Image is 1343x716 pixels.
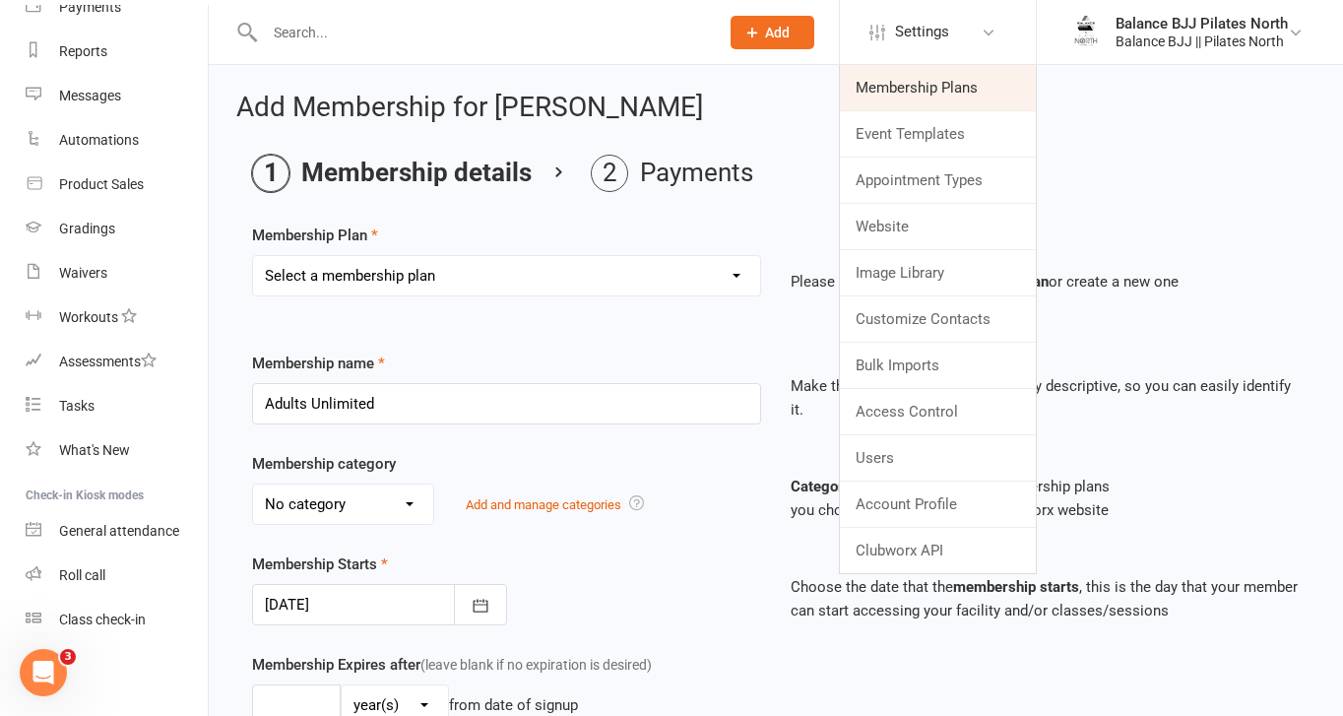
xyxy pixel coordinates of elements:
[252,553,388,576] label: Membership Starts
[840,65,1036,110] a: Membership Plans
[26,340,208,384] a: Assessments
[59,354,157,369] div: Assessments
[895,10,949,54] span: Settings
[26,251,208,295] a: Waivers
[840,343,1036,388] a: Bulk Imports
[791,475,1300,522] p: help you group the membership plans you choose to display on your Clubworx website
[59,442,130,458] div: What's New
[252,452,396,476] label: Membership category
[26,598,208,642] a: Class kiosk mode
[26,384,208,428] a: Tasks
[259,19,705,46] input: Search...
[26,428,208,473] a: What's New
[60,649,76,665] span: 3
[252,224,378,247] label: Membership Plan
[59,176,144,192] div: Product Sales
[20,649,67,696] iframe: Intercom live chat
[59,612,146,627] div: Class check-in
[791,478,863,495] strong: Categories
[26,295,208,340] a: Workouts
[791,270,1300,293] p: Please select existing or create a new one
[840,111,1036,157] a: Event Templates
[840,389,1036,434] a: Access Control
[1116,15,1288,33] div: Balance BJJ Pilates North
[59,265,107,281] div: Waivers
[26,74,208,118] a: Messages
[59,398,95,414] div: Tasks
[791,575,1300,622] p: Choose the date that the , this is the day that your member can start accessing your facility and...
[731,16,814,49] button: Add
[420,657,652,673] span: (leave blank if no expiration is desired)
[59,309,118,325] div: Workouts
[59,567,105,583] div: Roll call
[59,43,107,59] div: Reports
[26,207,208,251] a: Gradings
[252,352,385,375] label: Membership name
[953,578,1079,596] strong: membership starts
[26,553,208,598] a: Roll call
[840,482,1036,527] a: Account Profile
[1066,13,1106,52] img: thumb_image1754262066.png
[840,528,1036,573] a: Clubworx API
[840,250,1036,295] a: Image Library
[59,132,139,148] div: Automations
[26,509,208,553] a: General attendance kiosk mode
[26,118,208,163] a: Automations
[252,653,652,677] label: Membership Expires after
[466,497,621,512] a: Add and manage categories
[26,163,208,207] a: Product Sales
[840,296,1036,342] a: Customize Contacts
[26,30,208,74] a: Reports
[236,93,1315,123] h2: Add Membership for [PERSON_NAME]
[591,155,753,192] li: Payments
[59,221,115,236] div: Gradings
[59,523,179,539] div: General attendance
[791,374,1300,422] p: Make the really descriptive, so you can easily identify it.
[840,158,1036,203] a: Appointment Types
[59,88,121,103] div: Messages
[840,435,1036,481] a: Users
[252,383,761,424] input: Enter membership name
[1116,33,1288,50] div: Balance BJJ || Pilates North
[765,25,790,40] span: Add
[252,155,532,192] li: Membership details
[840,204,1036,249] a: Website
